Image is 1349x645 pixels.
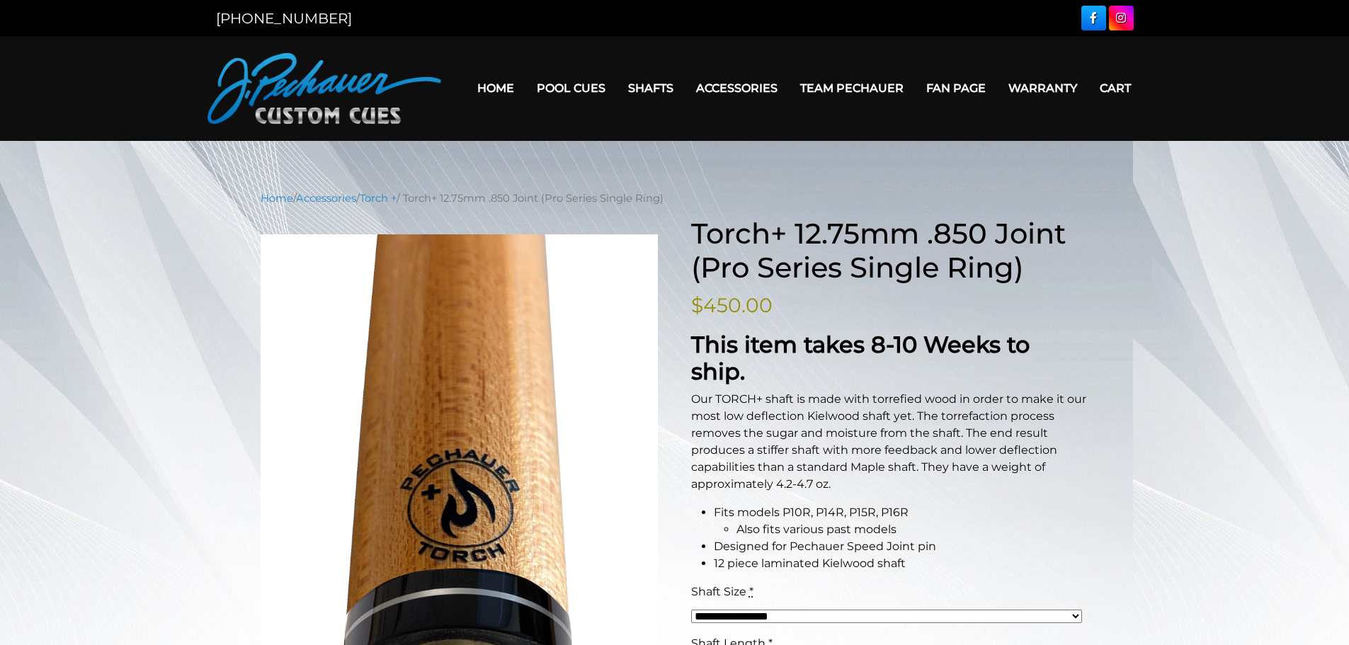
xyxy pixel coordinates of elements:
[915,70,997,106] a: Fan Page
[714,504,1089,538] li: Fits models P10R, P14R, P15R, P16R
[617,70,685,106] a: Shafts
[216,10,352,27] a: [PHONE_NUMBER]
[207,53,441,124] img: Pechauer Custom Cues
[685,70,789,106] a: Accessories
[691,217,1089,285] h1: Torch+ 12.75mm .850 Joint (Pro Series Single Ring)
[261,192,293,205] a: Home
[691,331,1030,385] strong: This item takes 8-10 Weeks to ship.
[691,585,746,598] span: Shaft Size
[997,70,1088,106] a: Warranty
[789,70,915,106] a: Team Pechauer
[296,192,356,205] a: Accessories
[360,192,397,205] a: Torch +
[714,538,1089,555] li: Designed for Pechauer Speed Joint pin
[691,391,1089,493] p: Our TORCH+ shaft is made with torrefied wood in order to make it our most low deflection Kielwood...
[466,70,525,106] a: Home
[736,521,1089,538] li: Also fits various past models
[714,555,1089,572] li: 12 piece laminated Kielwood shaft
[749,585,753,598] abbr: required
[525,70,617,106] a: Pool Cues
[1088,70,1142,106] a: Cart
[261,190,1089,206] nav: Breadcrumb
[691,293,773,317] bdi: 450.00
[691,293,703,317] span: $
